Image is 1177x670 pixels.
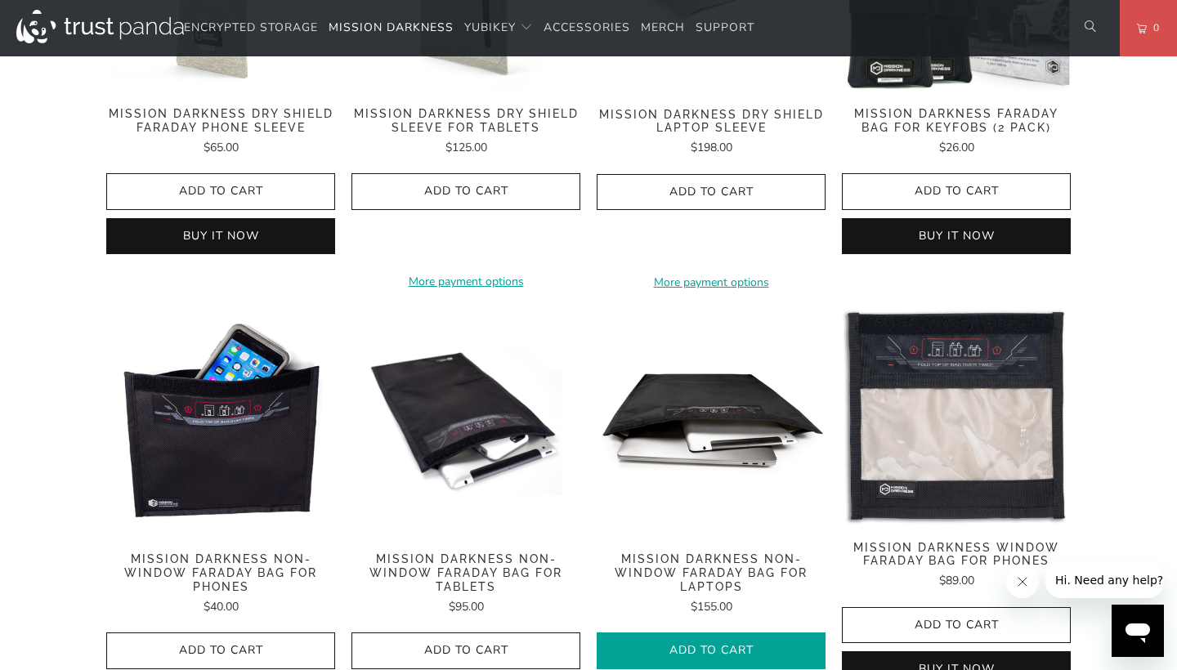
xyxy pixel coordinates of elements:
[204,140,239,155] span: $65.00
[369,185,563,199] span: Add to Cart
[351,273,580,291] a: More payment options
[351,307,580,536] img: Mission Darkness Non-Window Faraday Bag for Tablets
[106,218,335,254] button: Buy it now
[859,619,1054,632] span: Add to Cart
[184,20,318,35] span: Encrypted Storage
[16,10,184,43] img: Trust Panda Australia
[842,541,1071,591] a: Mission Darkness Window Faraday Bag for Phones $89.00
[106,173,335,210] button: Add to Cart
[842,218,1071,254] button: Buy it now
[597,552,826,593] span: Mission Darkness Non-Window Faraday Bag for Laptops
[123,185,318,199] span: Add to Cart
[445,140,487,155] span: $125.00
[369,644,563,658] span: Add to Cart
[842,173,1071,210] button: Add to Cart
[184,9,754,47] nav: Translation missing: en.navigation.header.main_nav
[351,552,580,593] span: Mission Darkness Non-Window Faraday Bag for Tablets
[842,607,1071,644] button: Add to Cart
[842,107,1071,157] a: Mission Darkness Faraday Bag for Keyfobs (2 pack) $26.00
[696,20,754,35] span: Support
[842,307,1071,524] img: Mission Darkness Window Faraday Bag for Phones
[597,307,826,536] a: Mission Darkness Non-Window Faraday Bag for Laptops Mission Darkness Non-Window Faraday Bag for L...
[106,107,335,135] span: Mission Darkness Dry Shield Faraday Phone Sleeve
[614,644,808,658] span: Add to Cart
[597,632,826,669] button: Add to Cart
[106,632,335,669] button: Add to Cart
[939,573,974,588] span: $89.00
[1112,605,1164,657] iframe: Button to launch messaging window
[696,9,754,47] a: Support
[464,9,533,47] summary: YubiKey
[329,20,454,35] span: Mission Darkness
[351,173,580,210] button: Add to Cart
[1045,562,1164,598] iframe: Message from company
[597,274,826,292] a: More payment options
[544,9,630,47] a: Accessories
[351,552,580,616] a: Mission Darkness Non-Window Faraday Bag for Tablets $95.00
[106,307,335,536] img: Mission Darkness Non-Window Faraday Bag for Phones
[544,20,630,35] span: Accessories
[351,307,580,536] a: Mission Darkness Non-Window Faraday Bag for Tablets Mission Darkness Non-Window Faraday Bag for T...
[691,140,732,155] span: $198.00
[1147,19,1160,37] span: 0
[184,9,318,47] a: Encrypted Storage
[123,644,318,658] span: Add to Cart
[597,108,826,136] span: Mission Darkness Dry Shield Laptop Sleeve
[464,20,516,35] span: YubiKey
[842,107,1071,135] span: Mission Darkness Faraday Bag for Keyfobs (2 pack)
[351,107,580,135] span: Mission Darkness Dry Shield Sleeve For Tablets
[106,552,335,593] span: Mission Darkness Non-Window Faraday Bag for Phones
[351,107,580,157] a: Mission Darkness Dry Shield Sleeve For Tablets $125.00
[449,599,484,614] span: $95.00
[597,552,826,616] a: Mission Darkness Non-Window Faraday Bag for Laptops $155.00
[597,174,826,211] button: Add to Cart
[204,599,239,614] span: $40.00
[597,307,826,536] img: Mission Darkness Non-Window Faraday Bag for Laptops
[351,632,580,669] button: Add to Cart
[614,185,808,199] span: Add to Cart
[691,599,732,614] span: $155.00
[329,9,454,47] a: Mission Darkness
[106,552,335,616] a: Mission Darkness Non-Window Faraday Bag for Phones $40.00
[597,108,826,158] a: Mission Darkness Dry Shield Laptop Sleeve $198.00
[842,541,1071,569] span: Mission Darkness Window Faraday Bag for Phones
[106,307,335,536] a: Mission Darkness Non-Window Faraday Bag for Phones Mission Darkness Non-Window Faraday Bag for Ph...
[641,9,685,47] a: Merch
[939,140,974,155] span: $26.00
[1006,565,1039,598] iframe: Close message
[106,107,335,157] a: Mission Darkness Dry Shield Faraday Phone Sleeve $65.00
[641,20,685,35] span: Merch
[859,185,1054,199] span: Add to Cart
